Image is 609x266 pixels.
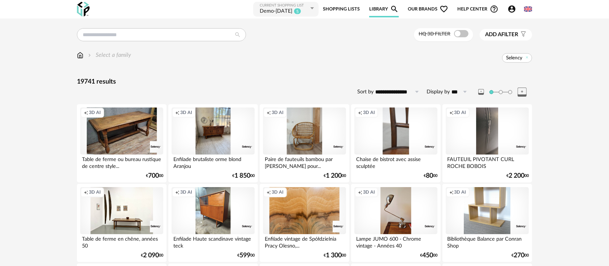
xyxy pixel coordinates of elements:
span: 3D AI [272,110,284,115]
div: Select a family [87,51,131,59]
a: Creation icon 3D AI Paire de fauteuils bambou par [PERSON_NAME] pour... €1 20000 [260,104,349,182]
img: us [524,5,532,13]
span: 3D AI [363,110,375,115]
span: HQ 3D filter [419,31,450,37]
a: Creation icon 3D AI Bibliothèque Balance par Conran Shop €27000 [442,184,532,262]
div: € 00 [420,253,437,258]
div: Enfilade vintage de Spółdzielnia Pracy Olesno,... [263,234,346,249]
span: Creation icon [175,110,180,115]
span: Creation icon [175,189,180,195]
div: Current Shopping List [260,3,309,8]
span: 3D AI [363,189,375,195]
div: € 00 [506,173,529,178]
span: Account Circle icon [507,5,516,13]
span: Our brands [408,1,448,17]
a: Creation icon 3D AI Lampe JUMO 600 - Chrome vintage - Années 40 €45000 [351,184,441,262]
div: € 00 [324,253,346,258]
span: 270 [514,253,524,258]
div: Table de ferme ou bureau rustique de centre style... [80,155,163,169]
div: Table de ferme en chêne, années 50 [80,234,163,249]
span: 3D AI [89,110,101,115]
sup: 5 [294,8,301,14]
div: € 00 [232,173,255,178]
span: Filter icon [518,31,527,38]
div: Enfilade brutaliste orme blond Aranjou [172,155,255,169]
span: 1 850 [234,173,250,178]
span: Creation icon [267,110,271,115]
button: Add afilter Filter icon [480,29,532,41]
span: 3D AI [454,189,466,195]
a: Creation icon 3D AI Enfilade Haute scandinave vintage teck €59900 [168,184,258,262]
span: 599 [239,253,250,258]
span: 3D AI [180,110,192,115]
span: 700 [148,173,159,178]
a: Creation icon 3D AI Chaise de bistrot avec assise sculptée €8000 [351,104,441,182]
span: 80 [426,173,433,178]
label: Sort by [357,89,373,96]
span: Magnify icon [390,5,399,13]
span: Help centerHelp Circle Outline icon [458,5,498,13]
div: € 00 [141,253,163,258]
span: Creation icon [358,110,362,115]
div: 19741 results [77,78,532,86]
div: Enfilade Haute scandinave vintage teck [172,234,255,249]
a: Creation icon 3D AI Table de ferme ou bureau rustique de centre style... €70000 [77,104,167,182]
span: filter [485,31,518,38]
div: Lampe JUMO 600 - Chrome vintage - Années 40 [354,234,437,249]
img: OXP [77,2,90,17]
span: Help Circle Outline icon [490,5,498,13]
span: Creation icon [358,189,362,195]
span: 3D AI [454,110,466,115]
span: 3D AI [89,189,101,195]
div: Paire de fauteuils bambou par [PERSON_NAME] pour... [263,155,346,169]
a: Creation icon 3D AI Table de ferme en chêne, années 50 €2 09000 [77,184,167,262]
span: Creation icon [449,110,454,115]
span: 2 200 [509,173,524,178]
span: Creation icon [449,189,454,195]
span: 3D AI [272,189,284,195]
a: Creation icon 3D AI Enfilade vintage de Spółdzielnia Pracy Olesno,... €1 30000 [260,184,349,262]
span: Creation icon [267,189,271,195]
span: Creation icon [84,189,88,195]
a: Creation icon 3D AI Enfilade brutaliste orme blond Aranjou €1 85000 [168,104,258,182]
span: 450 [422,253,433,258]
div: Bibliothèque Balance par Conran Shop [446,234,529,249]
label: Display by [427,89,450,96]
div: € 00 [146,173,163,178]
span: 1 300 [326,253,342,258]
span: Selency [506,55,522,61]
span: Creation icon [84,110,88,115]
span: 2 090 [143,253,159,258]
a: Creation icon 3D AI FAUTEUIL PIVOTANT CURL ROCHE BOBOIS €2 20000 [442,104,532,182]
div: Demo-Oct8th2025 [260,8,292,15]
div: Chaise de bistrot avec assise sculptée [354,155,437,169]
div: € 00 [237,253,255,258]
span: Add a [485,32,501,37]
img: svg+xml;base64,PHN2ZyB3aWR0aD0iMTYiIGhlaWdodD0iMTciIHZpZXdCb3g9IjAgMCAxNiAxNyIgZmlsbD0ibm9uZSIgeG... [77,51,83,59]
span: Heart Outline icon [440,5,448,13]
div: FAUTEUIL PIVOTANT CURL ROCHE BOBOIS [446,155,529,169]
img: svg+xml;base64,PHN2ZyB3aWR0aD0iMTYiIGhlaWdodD0iMTYiIHZpZXdCb3g9IjAgMCAxNiAxNiIgZmlsbD0ibm9uZSIgeG... [87,51,92,59]
a: Shopping Lists [323,1,360,17]
div: € 00 [324,173,346,178]
div: € 00 [424,173,437,178]
div: € 00 [511,253,529,258]
span: 1 200 [326,173,342,178]
a: LibraryMagnify icon [369,1,399,17]
span: 3D AI [180,189,192,195]
span: Account Circle icon [507,5,519,13]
